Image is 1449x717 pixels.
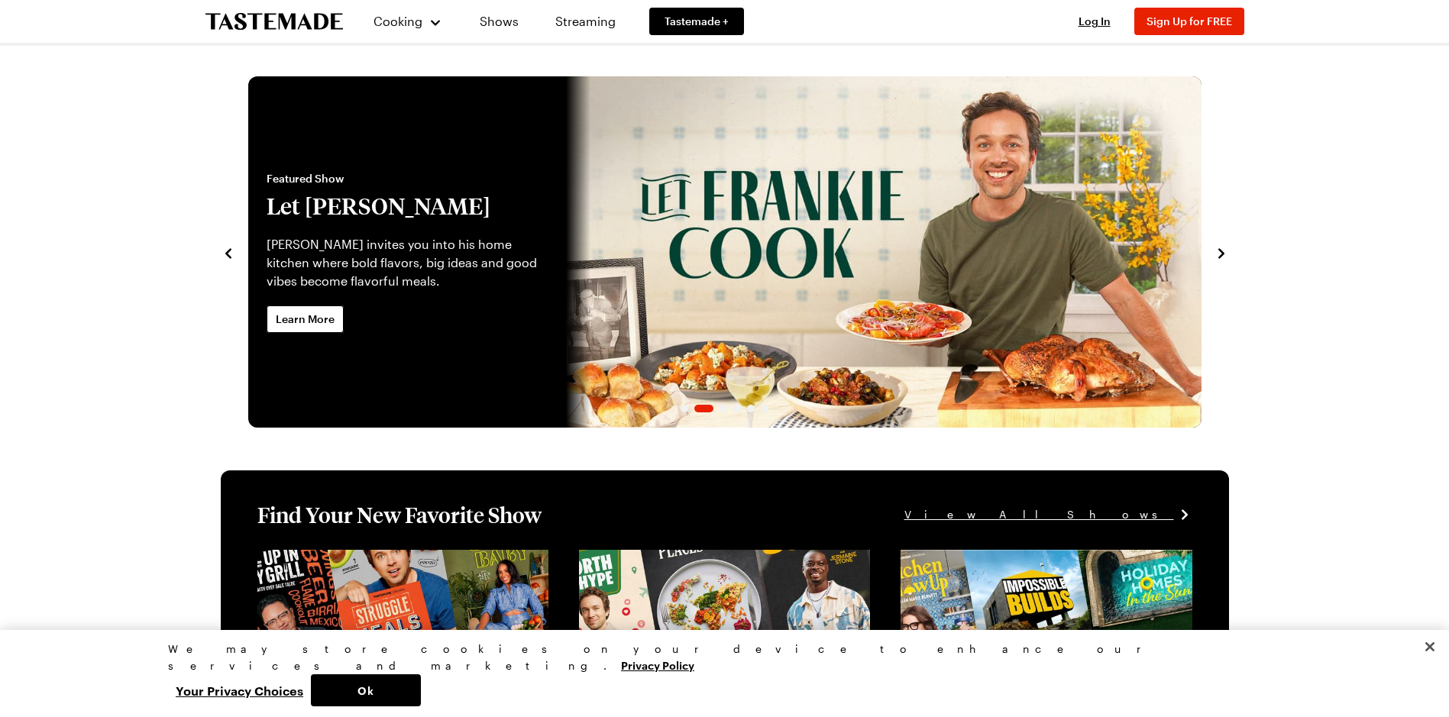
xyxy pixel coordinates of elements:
span: Go to slide 3 [720,405,727,412]
p: [PERSON_NAME] invites you into his home kitchen where bold flavors, big ideas and good vibes beco... [267,235,548,290]
h1: Find Your New Favorite Show [257,501,542,528]
div: 2 / 6 [248,76,1202,428]
button: Log In [1064,14,1125,29]
a: View full content for [object Object] [579,551,788,566]
span: Tastemade + [665,14,729,29]
button: Cooking [374,3,443,40]
div: We may store cookies on your device to enhance our services and marketing. [168,641,1268,674]
span: Go to slide 6 [761,405,768,412]
a: More information about your privacy, opens in a new tab [621,657,694,672]
button: Sign Up for FREE [1134,8,1244,35]
a: View All Shows [904,506,1192,523]
span: Go to slide 5 [747,405,755,412]
span: Go to slide 1 [681,405,688,412]
button: Ok [311,674,421,706]
span: Log In [1079,15,1111,27]
span: View All Shows [904,506,1174,523]
span: Sign Up for FREE [1147,15,1232,27]
span: Go to slide 2 [694,405,713,412]
button: Your Privacy Choices [168,674,311,706]
span: Cooking [374,14,422,28]
h2: Let [PERSON_NAME] [267,192,548,220]
button: Close [1413,630,1447,664]
a: Learn More [267,305,344,333]
span: Go to slide 4 [733,405,741,412]
span: Learn More [276,312,335,327]
button: navigate to previous item [221,243,236,261]
a: View full content for [object Object] [901,551,1109,566]
span: Featured Show [267,171,548,186]
button: navigate to next item [1214,243,1229,261]
a: View full content for [object Object] [257,551,466,566]
div: Privacy [168,641,1268,706]
a: To Tastemade Home Page [205,13,343,31]
a: Tastemade + [649,8,744,35]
